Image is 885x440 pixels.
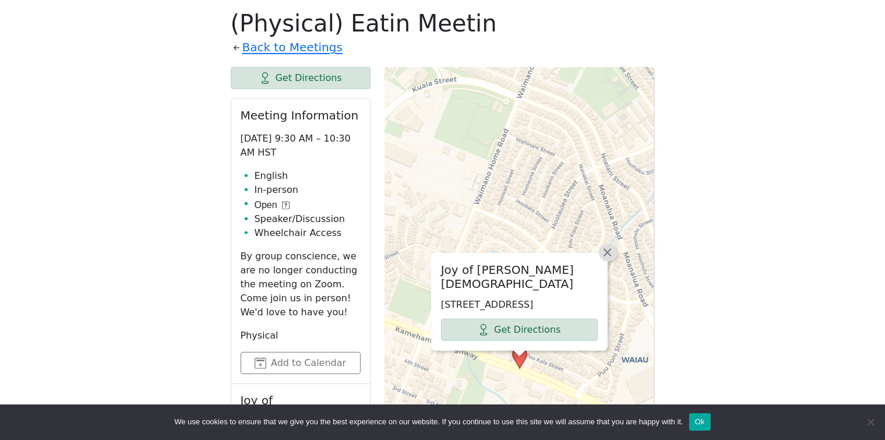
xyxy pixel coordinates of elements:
[241,108,361,122] h2: Meeting Information
[231,9,655,37] h1: (Physical) Eatin Meetin
[255,212,361,226] li: Speaker/Discussion
[255,226,361,240] li: Wheelchair Access
[441,298,598,312] p: [STREET_ADDRESS]
[241,329,361,343] p: Physical
[689,413,711,431] button: Ok
[255,183,361,197] li: In-person
[174,416,683,428] span: We use cookies to ensure that we give you the best experience on our website. If you continue to ...
[231,67,371,89] a: Get Directions
[441,319,598,341] a: Get Directions
[255,198,277,212] span: Open
[241,352,361,374] button: Add to Calendar
[242,37,343,58] a: Back to Meetings
[255,169,361,183] li: English
[241,132,361,160] p: [DATE] 9:30 AM – 10:30 AM HST
[241,249,361,319] p: By group conscience, we are no longer conducting the meeting on Zoom. Come join us in person! We'...
[241,393,361,435] h2: Joy of [PERSON_NAME][DEMOGRAPHIC_DATA]
[255,198,290,212] button: Open
[865,416,876,428] span: No
[599,244,616,262] a: Close popup
[602,245,613,259] span: ×
[441,263,598,291] h2: Joy of [PERSON_NAME][DEMOGRAPHIC_DATA]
